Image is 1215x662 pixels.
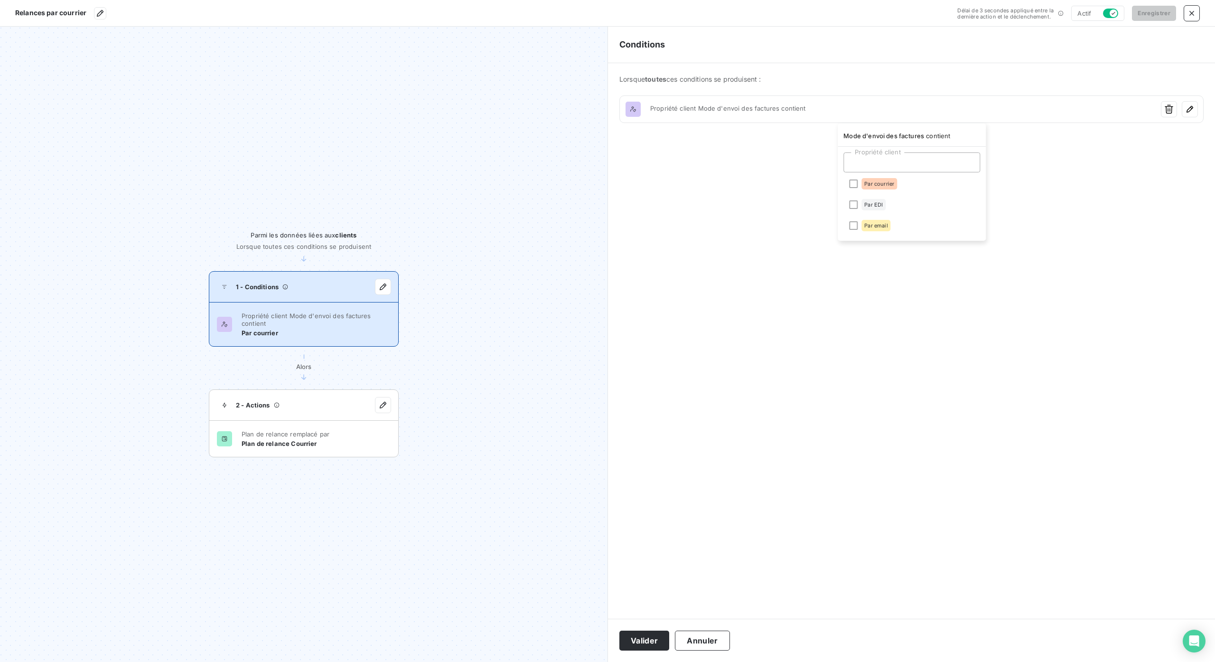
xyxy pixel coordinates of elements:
input: Propriété client [851,158,859,167]
span: Par EDI [864,202,883,208]
span: Par courrier [864,181,894,187]
span: Mode d'envoi des factures [843,132,924,140]
span: contient [843,132,950,140]
span: Par email [864,223,888,228]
